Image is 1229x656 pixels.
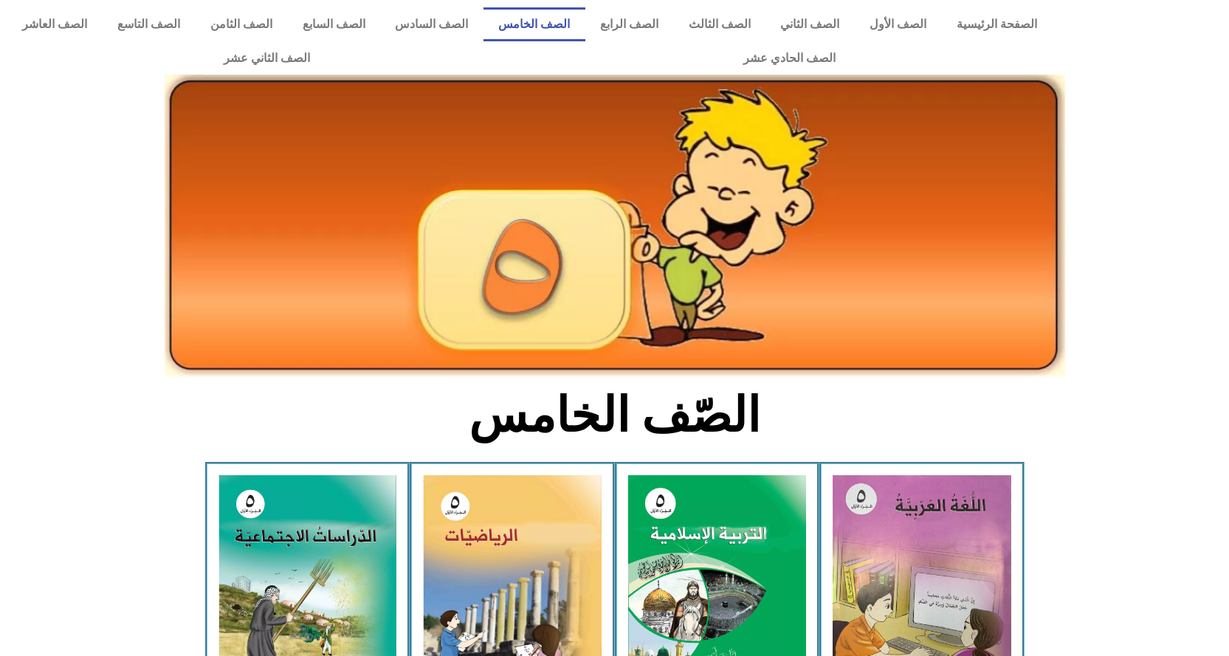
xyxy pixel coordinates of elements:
a: الصف الثاني [765,7,855,41]
a: الصفحة الرئيسية [942,7,1053,41]
a: الصف الخامس [483,7,585,41]
a: الصف التاسع [103,7,196,41]
a: الصف السادس [380,7,483,41]
a: الصف العاشر [7,7,103,41]
a: الصف الثامن [196,7,288,41]
a: الصف الحادي عشر [527,41,1053,75]
a: الصف الثالث [673,7,765,41]
a: الصف الثاني عشر [7,41,527,75]
a: الصف الرابع [585,7,674,41]
h2: الصّف الخامس [371,387,858,444]
a: الصف الأول [855,7,942,41]
a: الصف السابع [287,7,380,41]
